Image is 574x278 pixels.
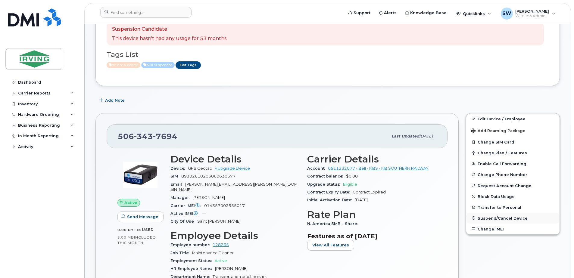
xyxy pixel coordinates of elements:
span: [DATE] [355,198,368,202]
h3: Device Details [170,154,300,165]
button: Block Data Usage [466,191,560,202]
span: 343 [134,132,153,141]
h3: Carrier Details [307,154,437,165]
a: Knowledge Base [401,7,451,19]
span: 7694 [153,132,177,141]
button: Suspend/Cancel Device [466,213,560,224]
img: image20231002-3703462-1aj3rdm.jpeg [122,157,158,193]
button: Send Message [117,212,164,222]
span: 5.00 MB [117,235,134,239]
p: This device hasn't had any usage for 53 months [112,35,226,42]
span: Add Roaming Package [471,128,526,134]
span: — [202,211,206,216]
span: View All Features [312,242,349,248]
span: $0.00 [346,174,358,178]
span: included this month [117,235,156,245]
button: Change Plan / Features [466,147,560,158]
button: Transfer to Personal [466,202,560,213]
a: Edit Device / Employee [466,113,560,124]
a: Alerts [375,7,401,19]
div: Sally Wyers [497,8,560,20]
span: Active [107,62,140,68]
span: N. America 5MB - Share [307,221,360,226]
span: Carrier IMEI [170,203,204,208]
span: [PERSON_NAME] [515,9,549,14]
span: Last updated [392,134,419,138]
a: Edit Tags [176,61,201,69]
button: Enable Call Forwarding [466,158,560,169]
span: GPS Geotab [188,166,212,171]
span: Device [170,166,188,171]
div: Quicklinks [451,8,495,20]
span: City Of Use [170,219,197,224]
button: View All Features [307,240,354,251]
span: Wireless Admin [515,14,549,18]
span: Job Title [170,251,192,255]
span: Eligible [343,182,357,187]
a: + Upgrade Device [215,166,250,171]
span: [PERSON_NAME] [215,266,248,271]
span: Quicklinks [463,11,485,16]
p: Suspension Candidate [112,26,226,33]
span: Manager [170,195,192,200]
h3: Employee Details [170,230,300,241]
span: Active [215,258,227,263]
span: 89302610203060630577 [181,174,236,178]
a: 128265 [213,242,229,247]
button: Change SIM Card [466,137,560,147]
span: Alerts [384,10,397,16]
button: Change IMEI [466,224,560,234]
button: Request Account Change [466,180,560,191]
span: Contract balance [307,174,346,178]
h3: Features as of [DATE] [307,233,437,240]
span: Add Note [105,97,125,103]
span: SW [502,10,511,17]
span: 014357002555017 [204,203,245,208]
span: used [142,227,154,232]
span: 0.00 Bytes [117,228,142,232]
button: Add Roaming Package [466,124,560,137]
span: Active [124,200,137,205]
button: Add Note [95,95,130,106]
span: Contract Expired [353,190,386,194]
span: Upgrade Status [307,182,343,187]
a: 0511232077 - Bell - NBS - NB SOUTHERN RAILWAY [328,166,429,171]
a: Support [344,7,375,19]
span: Email [170,182,185,187]
input: Find something... [100,7,192,18]
button: Change Phone Number [466,169,560,180]
span: [DATE] [419,134,433,138]
span: Send Message [127,214,158,220]
span: 506 [118,132,177,141]
span: Initial Activation Date [307,198,355,202]
span: Knowledge Base [410,10,447,16]
span: Maintenance Planner [192,251,234,255]
h3: Rate Plan [307,209,437,220]
span: [PERSON_NAME] [192,195,225,200]
span: Employment Status [170,258,215,263]
span: HR Employee Name [170,266,215,271]
span: Support [354,10,370,16]
h3: Tags List [107,51,549,58]
span: Enable Call Forwarding [478,162,526,166]
span: Account [307,166,328,171]
span: Active [141,62,175,68]
span: SIM [170,174,181,178]
span: Suspend/Cancel Device [478,216,528,220]
span: Contract Expiry Date [307,190,353,194]
span: Active IMEI [170,211,202,216]
span: Change Plan / Features [478,151,527,155]
span: Employee number [170,242,213,247]
span: Saint [PERSON_NAME] [197,219,241,224]
span: [PERSON_NAME][EMAIL_ADDRESS][PERSON_NAME][DOMAIN_NAME] [170,182,298,192]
